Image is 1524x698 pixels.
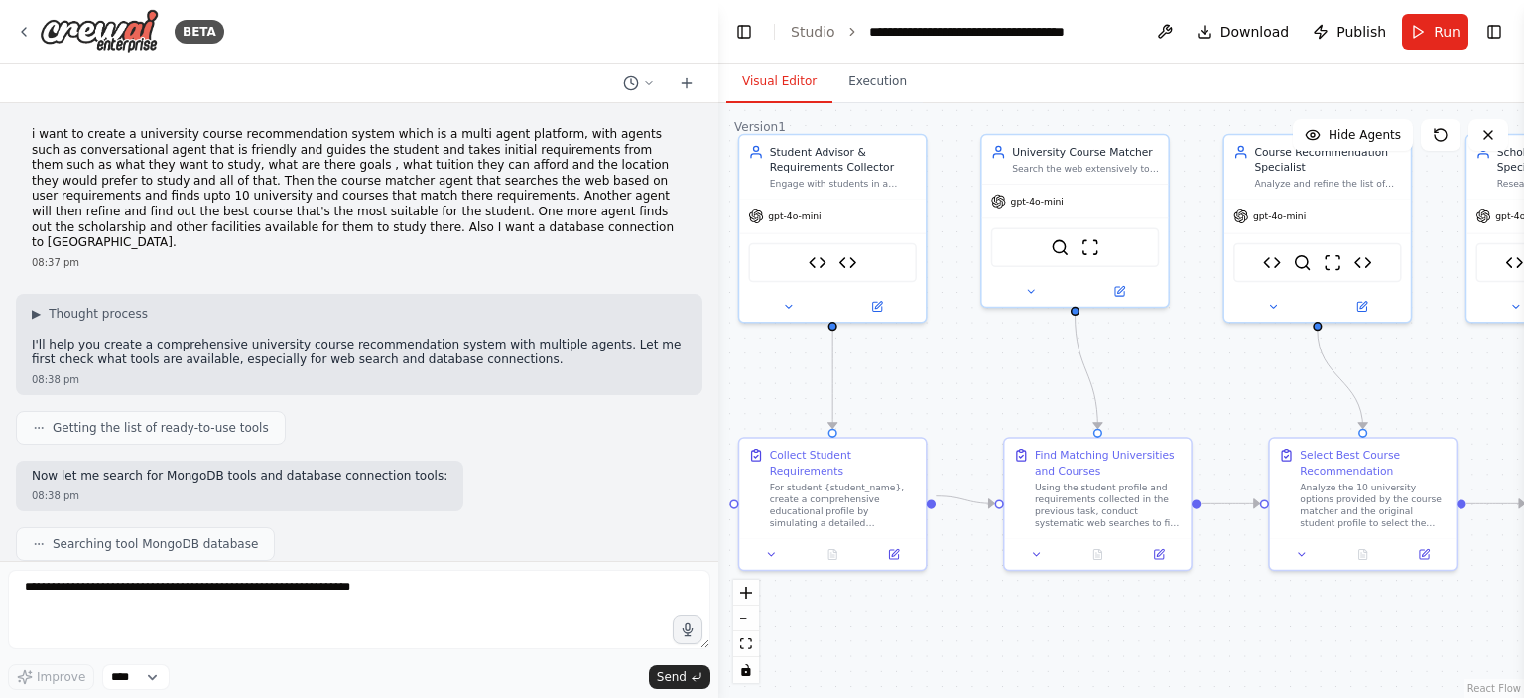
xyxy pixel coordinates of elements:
[32,338,687,368] p: I'll help you create a comprehensive university course recommendation system with multiple agents...
[1254,178,1401,190] div: Analyze and refine the list of university courses found by the matcher agent to identify the sing...
[53,536,258,552] span: Searching tool MongoDB database
[733,606,759,631] button: zoom out
[832,62,923,103] button: Execution
[1202,496,1260,511] g: Edge from c1474be5-9512-4e76-8098-8074a3faaaf0 to 6cb757ca-b8be-4a44-9908-e15299d8b6e3
[615,71,663,95] button: Switch to previous chat
[733,580,759,683] div: React Flow controls
[32,255,687,270] div: 08:37 pm
[730,18,758,46] button: Hide left sidebar
[825,330,840,428] g: Edge from 95bc6743-19ce-4d41-988b-f962179ef3d6 to d99dc430-3722-4cb7-82e7-b34115732794
[791,24,835,40] a: Studio
[1305,14,1394,50] button: Publish
[671,71,702,95] button: Start a new chat
[1310,330,1370,428] g: Edge from d5086e6d-4646-432a-b7a2-17f1104395c2 to 6cb757ca-b8be-4a44-9908-e15299d8b6e3
[1329,127,1401,143] span: Hide Agents
[1434,22,1460,42] span: Run
[1051,238,1069,256] img: SerperDevTool
[1293,253,1311,271] img: SerperDevTool
[1133,545,1185,563] button: Open in side panel
[1336,22,1386,42] span: Publish
[738,134,928,324] div: Student Advisor & Requirements CollectorEngage with students in a friendly, supportive manner to ...
[834,298,920,316] button: Open in side panel
[770,178,917,190] div: Engage with students in a friendly, supportive manner to collect their educational goals, study p...
[1300,448,1447,479] div: Select Best Course Recommendation
[980,134,1170,309] div: University Course MatcherSearch the web extensively to find up to 10 universities and courses tha...
[809,253,826,271] img: MongoDB Atlas Data API Tool
[1331,545,1395,563] button: No output available
[32,372,687,387] div: 08:38 pm
[801,545,865,563] button: No output available
[1300,481,1447,529] div: Analyze the 10 university options provided by the course matcher and the original student profile...
[838,253,856,271] img: MongoDB Helper
[8,664,94,690] button: Improve
[1035,448,1182,479] div: Find Matching Universities and Courses
[1480,18,1508,46] button: Show right sidebar
[1268,437,1458,571] div: Select Best Course RecommendationAnalyze the 10 university options provided by the course matcher...
[1011,196,1064,208] span: gpt-4o-mini
[1353,253,1371,271] img: MongoDB Helper
[37,669,85,685] span: Improve
[1402,14,1468,50] button: Run
[1319,298,1404,316] button: Open in side panel
[1263,253,1281,271] img: MongoDB Atlas Data API Tool
[726,62,832,103] button: Visual Editor
[32,127,687,251] p: i want to create a university course recommendation system which is a multi agent platform, with ...
[1293,119,1413,151] button: Hide Agents
[40,9,159,54] img: Logo
[1081,238,1099,256] img: ScrapeWebsiteTool
[1398,545,1450,563] button: Open in side panel
[1189,14,1298,50] button: Download
[733,657,759,683] button: toggle interactivity
[738,437,928,571] div: Collect Student RequirementsFor student {student_name}, create a comprehensive educational profil...
[734,119,786,135] div: Version 1
[1012,144,1159,159] div: University Course Matcher
[770,448,917,479] div: Collect Student Requirements
[1220,22,1290,42] span: Download
[1254,144,1401,175] div: Course Recommendation Specialist
[32,489,447,503] div: 08:38 pm
[768,210,821,222] span: gpt-4o-mini
[770,481,917,529] div: For student {student_name}, create a comprehensive educational profile by simulating a detailed c...
[1003,437,1193,571] div: Find Matching Universities and CoursesUsing the student profile and requirements collected in the...
[53,420,269,436] span: Getting the list of ready-to-use tools
[32,306,41,322] span: ▶
[1066,545,1130,563] button: No output available
[657,669,687,685] span: Send
[791,22,1065,42] nav: breadcrumb
[1222,134,1412,324] div: Course Recommendation SpecialistAnalyze and refine the list of university courses found by the ma...
[49,306,148,322] span: Thought process
[733,631,759,657] button: fit view
[1035,481,1182,529] div: Using the student profile and requirements collected in the previous task, conduct systematic web...
[1324,253,1341,271] img: ScrapeWebsiteTool
[1467,683,1521,694] a: React Flow attribution
[1505,253,1523,271] img: MongoDB Atlas Data API Tool
[733,580,759,606] button: zoom in
[1077,282,1162,300] button: Open in side panel
[649,665,710,689] button: Send
[1012,163,1159,175] div: Search the web extensively to find up to 10 universities and courses that match the student's req...
[32,469,447,485] p: Now let me search for MongoDB tools and database connection tools:
[673,615,702,644] button: Click to speak your automation idea
[1068,315,1105,429] g: Edge from e242a27d-613d-4fb4-b7de-8152e8841b65 to c1474be5-9512-4e76-8098-8074a3faaaf0
[868,545,920,563] button: Open in side panel
[936,489,994,511] g: Edge from d99dc430-3722-4cb7-82e7-b34115732794 to c1474be5-9512-4e76-8098-8074a3faaaf0
[1253,210,1306,222] span: gpt-4o-mini
[32,306,148,322] button: ▶Thought process
[175,20,224,44] div: BETA
[770,144,917,175] div: Student Advisor & Requirements Collector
